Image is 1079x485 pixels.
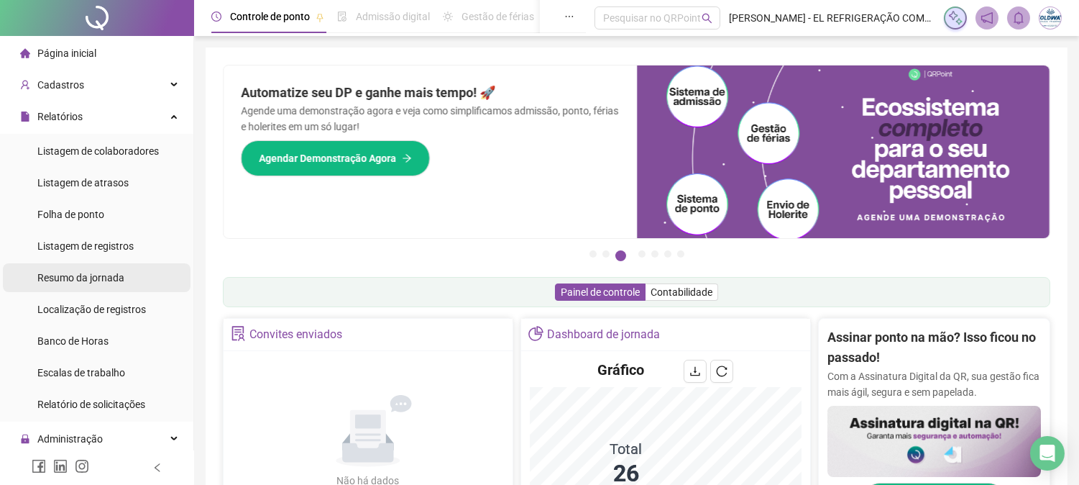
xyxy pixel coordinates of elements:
div: Open Intercom Messenger [1030,436,1065,471]
span: home [20,48,30,58]
span: solution [231,326,246,341]
button: 7 [677,250,684,258]
span: Localização de registros [37,304,146,315]
span: Relatório de solicitações [37,399,145,410]
span: Folha de ponto [37,209,104,220]
button: 4 [638,250,646,258]
span: sun [443,12,453,22]
span: linkedin [53,459,68,473]
span: [PERSON_NAME] - EL REFRIGERAÇÃO COMERCIO ATACADISTA E VAREJISTA DE EQUIPAMENT LTDA EPP [729,10,935,26]
span: Agendar Demonstração Agora [259,150,396,166]
span: reload [716,366,727,377]
span: bell [1012,12,1025,24]
span: Painel de controle [561,286,640,298]
span: Listagem de registros [37,240,134,252]
button: Agendar Demonstração Agora [241,140,430,176]
span: clock-circle [211,12,221,22]
span: ellipsis [564,12,574,22]
h4: Gráfico [597,360,644,380]
span: download [689,366,701,377]
button: 6 [664,250,671,258]
span: Escalas de trabalho [37,367,125,379]
span: file [20,112,30,122]
span: lock [20,434,30,444]
span: facebook [32,459,46,473]
span: Administração [37,433,103,445]
button: 1 [589,250,597,258]
span: Contabilidade [651,286,712,298]
button: 3 [615,250,626,261]
h2: Automatize seu DP e ganhe mais tempo! 🚀 [241,83,620,103]
p: Com a Assinatura Digital da QR, sua gestão fica mais ágil, segura e sem papelada. [827,368,1041,400]
span: pushpin [316,13,324,22]
div: Convites enviados [249,322,342,347]
p: Agende uma demonstração agora e veja como simplificamos admissão, ponto, férias e holerites em um... [241,103,620,135]
span: Banco de Horas [37,335,109,347]
h2: Assinar ponto na mão? Isso ficou no passado! [827,327,1041,368]
span: notification [981,12,993,24]
span: Relatórios [37,111,83,122]
img: banner%2F02c71560-61a6-44d4-94b9-c8ab97240462.png [827,406,1041,477]
span: left [152,463,162,473]
span: file-done [337,12,347,22]
span: instagram [75,459,89,473]
span: Admissão digital [356,11,430,22]
button: 5 [651,250,658,258]
span: user-add [20,80,30,90]
img: banner%2Fd57e337e-a0d3-4837-9615-f134fc33a8e6.png [637,65,1050,238]
div: Dashboard de jornada [547,322,660,347]
span: Resumo da jornada [37,272,124,284]
span: arrow-right [402,153,412,163]
span: Listagem de atrasos [37,177,129,189]
span: Página inicial [37,47,96,59]
span: Cadastros [37,79,84,91]
span: Gestão de férias [462,11,534,22]
span: search [702,13,712,24]
span: pie-chart [528,326,543,341]
button: 2 [602,250,610,258]
img: sparkle-icon.fc2bf0ac1784a2077858766a79e2daf3.svg [947,10,963,26]
img: 29308 [1039,7,1061,29]
span: Controle de ponto [230,11,310,22]
span: Listagem de colaboradores [37,145,159,157]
